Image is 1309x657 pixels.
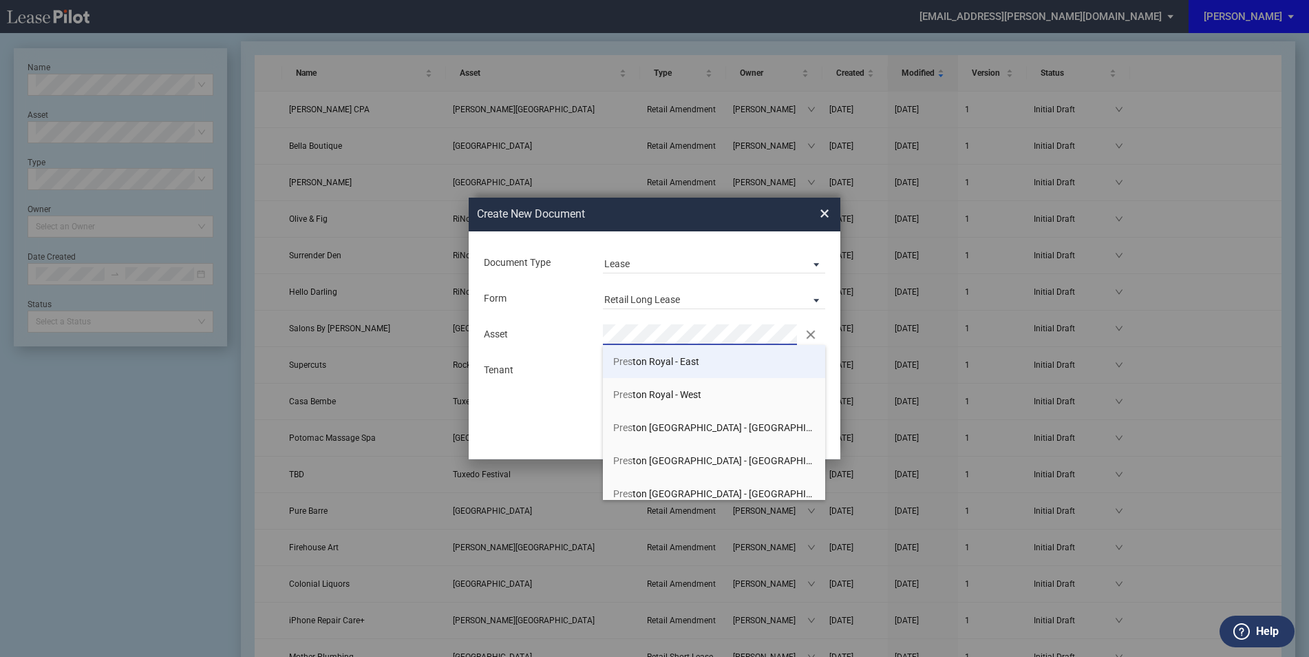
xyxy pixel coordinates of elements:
[603,345,825,378] li: Preston Royal - East
[613,488,842,499] span: ton [GEOGRAPHIC_DATA] - [GEOGRAPHIC_DATA]
[613,488,632,499] span: Pres
[613,389,701,400] span: ton Royal - West
[613,455,632,466] span: Pres
[613,356,699,367] span: ton Royal - East
[476,328,595,342] div: Asset
[476,256,595,270] div: Document Type
[603,378,825,411] li: Preston Royal - West
[604,294,680,305] div: Retail Long Lease
[603,289,825,309] md-select: Lease Form: Retail Long Lease
[1256,623,1279,640] label: Help
[613,389,632,400] span: Pres
[603,411,825,444] li: Preston [GEOGRAPHIC_DATA] - [GEOGRAPHIC_DATA]
[604,258,630,269] div: Lease
[613,422,632,433] span: Pres
[820,203,829,225] span: ×
[603,253,825,273] md-select: Document Type: Lease
[613,356,632,367] span: Pres
[469,198,840,459] md-dialog: Create New ...
[613,422,842,433] span: ton [GEOGRAPHIC_DATA] - [GEOGRAPHIC_DATA]
[603,477,825,510] li: Preston [GEOGRAPHIC_DATA] - [GEOGRAPHIC_DATA]
[477,207,770,222] h2: Create New Document
[476,364,595,377] div: Tenant
[613,455,842,466] span: ton [GEOGRAPHIC_DATA] - [GEOGRAPHIC_DATA]
[476,292,595,306] div: Form
[603,444,825,477] li: Preston [GEOGRAPHIC_DATA] - [GEOGRAPHIC_DATA]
